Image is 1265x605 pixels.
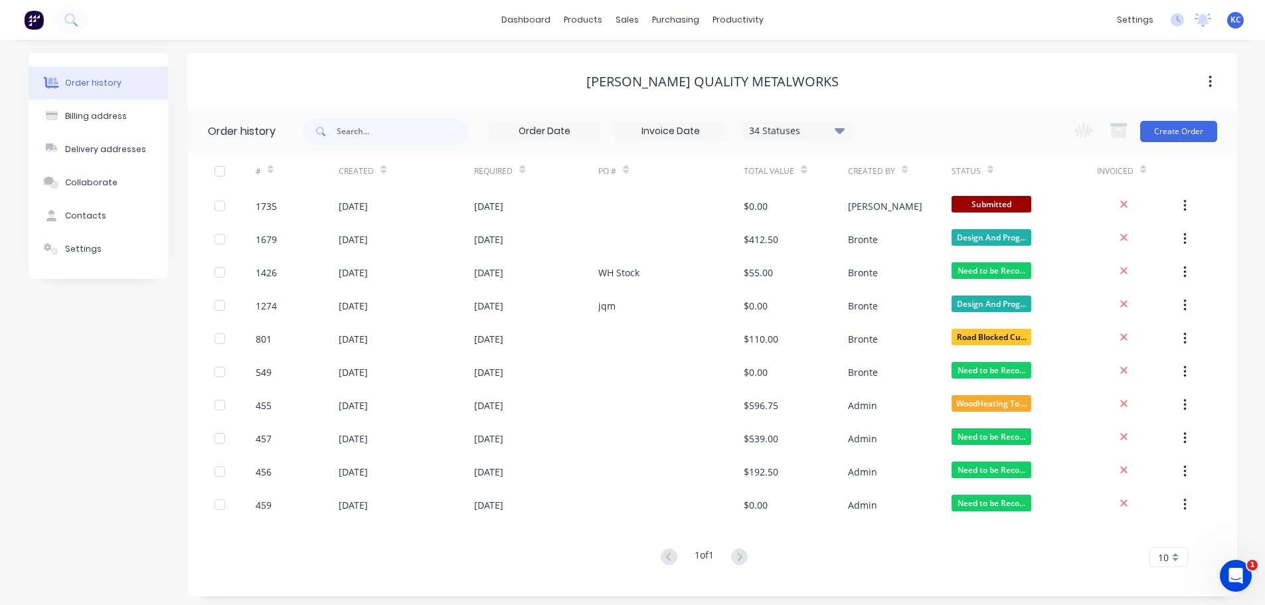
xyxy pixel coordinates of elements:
div: PO # [598,165,616,177]
button: Create Order [1140,121,1217,142]
span: Need to be Reco... [952,428,1031,445]
button: Order history [29,66,168,100]
div: $55.00 [744,266,773,280]
div: [DATE] [339,232,368,246]
span: 10 [1158,551,1169,564]
div: Billing address [65,110,127,122]
div: [DATE] [339,365,368,379]
div: $110.00 [744,332,778,346]
img: Factory [24,10,44,30]
input: Invoice Date [615,122,726,141]
div: [DATE] [339,266,368,280]
button: Delivery addresses [29,133,168,166]
div: [DATE] [339,199,368,213]
div: 1735 [256,199,277,213]
div: $192.50 [744,465,778,479]
span: WoodHeating To ... [952,395,1031,412]
div: [DATE] [339,432,368,446]
div: $0.00 [744,365,768,379]
div: Status [952,153,1097,189]
div: [DATE] [474,432,503,446]
div: Created By [848,165,895,177]
div: [PERSON_NAME] [848,199,922,213]
div: [DATE] [474,232,503,246]
div: $596.75 [744,398,778,412]
div: 34 Statuses [741,124,853,138]
div: products [557,10,609,30]
div: 1 of 1 [695,548,714,567]
div: # [256,165,261,177]
div: 549 [256,365,272,379]
div: Created By [848,153,952,189]
span: KC [1230,14,1241,26]
div: 456 [256,465,272,479]
div: 455 [256,398,272,412]
div: $0.00 [744,299,768,313]
iframe: Intercom live chat [1220,560,1252,592]
div: $0.00 [744,498,768,512]
span: Design And Prog... [952,229,1031,246]
div: Created [339,153,473,189]
span: 1 [1247,560,1258,570]
div: $539.00 [744,432,778,446]
button: Collaborate [29,166,168,199]
div: Admin [848,432,877,446]
div: WH Stock [598,266,639,280]
button: Contacts [29,199,168,232]
div: Status [952,165,981,177]
div: Invoiced [1097,153,1180,189]
div: productivity [706,10,770,30]
div: Total Value [744,165,794,177]
div: jqm [598,299,616,313]
span: Design And Prog... [952,296,1031,312]
div: [PERSON_NAME] Quality Metalworks [586,74,839,90]
div: 1274 [256,299,277,313]
div: [DATE] [474,266,503,280]
div: [DATE] [474,498,503,512]
div: [DATE] [474,365,503,379]
div: Order history [65,77,122,89]
div: [DATE] [339,498,368,512]
div: Total Value [744,153,847,189]
div: [DATE] [474,398,503,412]
div: [DATE] [339,398,368,412]
button: Settings [29,232,168,266]
div: # [256,153,339,189]
span: Need to be Reco... [952,262,1031,279]
div: [DATE] [339,332,368,346]
div: Bronte [848,365,878,379]
div: Bronte [848,332,878,346]
div: 457 [256,432,272,446]
div: PO # [598,153,744,189]
div: Bronte [848,299,878,313]
a: dashboard [495,10,557,30]
div: [DATE] [474,332,503,346]
div: Created [339,165,374,177]
div: Bronte [848,232,878,246]
input: Search... [337,118,468,145]
div: Required [474,153,599,189]
span: Road Blocked Cu... [952,329,1031,345]
div: purchasing [645,10,706,30]
div: Contacts [65,210,106,222]
div: Collaborate [65,177,118,189]
span: Need to be Reco... [952,462,1031,478]
div: Invoiced [1097,165,1134,177]
div: 1426 [256,266,277,280]
div: Bronte [848,266,878,280]
span: Need to be Reco... [952,362,1031,379]
button: Billing address [29,100,168,133]
div: Required [474,165,513,177]
span: Submitted [952,196,1031,213]
div: [DATE] [474,299,503,313]
span: Need to be Reco... [952,495,1031,511]
div: Order history [208,124,276,139]
div: [DATE] [474,199,503,213]
div: Settings [65,243,102,255]
div: sales [609,10,645,30]
div: Admin [848,465,877,479]
div: [DATE] [339,465,368,479]
div: 459 [256,498,272,512]
div: Delivery addresses [65,143,146,155]
div: Admin [848,398,877,412]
